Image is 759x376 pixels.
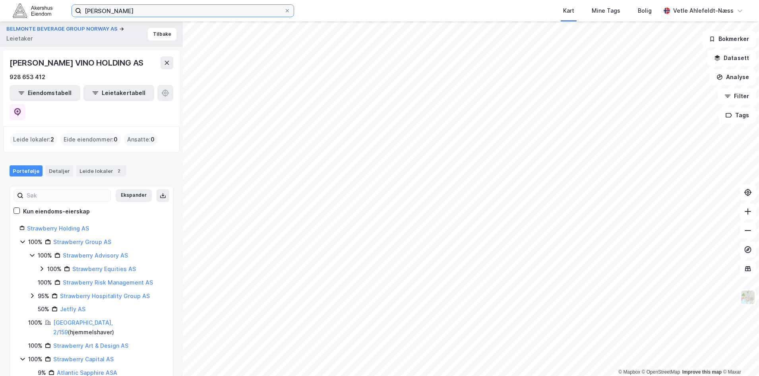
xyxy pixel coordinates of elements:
[83,85,154,101] button: Leietakertabell
[63,252,128,259] a: Strawberry Advisory AS
[10,165,43,176] div: Portefølje
[81,5,284,17] input: Søk på adresse, matrikkel, gårdeiere, leietakere eller personer
[682,369,722,375] a: Improve this map
[702,31,756,47] button: Bokmerker
[638,6,652,16] div: Bolig
[28,318,43,328] div: 100%
[28,237,43,247] div: 100%
[719,107,756,123] button: Tags
[76,165,126,176] div: Leide lokaler
[53,238,111,245] a: Strawberry Group AS
[116,189,152,202] button: Ekspander
[53,319,113,335] a: [GEOGRAPHIC_DATA], 2/159
[710,69,756,85] button: Analyse
[60,306,85,312] a: Jetfly AS
[718,88,756,104] button: Filter
[38,304,49,314] div: 50%
[63,279,153,286] a: Strawberry Risk Management AS
[28,341,43,351] div: 100%
[740,290,755,305] img: Z
[592,6,620,16] div: Mine Tags
[72,266,136,272] a: Strawberry Equities AS
[151,135,155,144] span: 0
[38,251,52,260] div: 100%
[6,25,119,33] button: BELMONTE BEVERAGE GROUP NORWAY AS
[10,85,80,101] button: Eiendomstabell
[38,291,49,301] div: 95%
[46,165,73,176] div: Detaljer
[53,342,128,349] a: Strawberry Art & Design AS
[57,369,117,376] a: Atlantic Sapphire ASA
[719,338,759,376] iframe: Chat Widget
[10,72,45,82] div: 928 653 412
[124,133,158,146] div: Ansatte :
[563,6,574,16] div: Kart
[23,190,110,202] input: Søk
[10,56,145,69] div: [PERSON_NAME] VINO HOLDING AS
[53,356,114,362] a: Strawberry Capital AS
[13,4,52,17] img: akershus-eiendom-logo.9091f326c980b4bce74ccdd9f866810c.svg
[10,133,57,146] div: Leide lokaler :
[618,369,640,375] a: Mapbox
[115,167,123,175] div: 2
[27,225,89,232] a: Strawberry Holding AS
[38,278,52,287] div: 100%
[114,135,118,144] span: 0
[6,34,33,43] div: Leietaker
[23,207,90,216] div: Kun eiendoms-eierskap
[28,355,43,364] div: 100%
[148,28,176,41] button: Tilbake
[642,369,680,375] a: OpenStreetMap
[47,264,62,274] div: 100%
[50,135,54,144] span: 2
[719,338,759,376] div: Kontrollprogram for chat
[60,133,121,146] div: Eide eiendommer :
[673,6,734,16] div: Vetle Ahlefeldt-Næss
[60,293,150,299] a: Strawberry Hospitality Group AS
[53,318,163,337] div: ( hjemmelshaver )
[707,50,756,66] button: Datasett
